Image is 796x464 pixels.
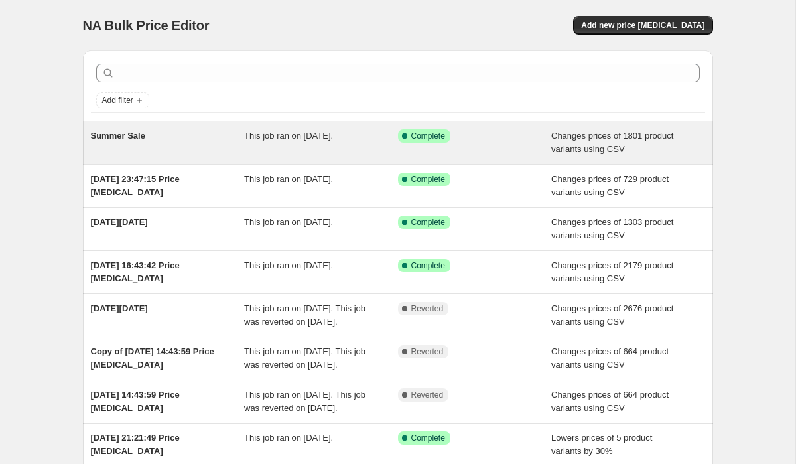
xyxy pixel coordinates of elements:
span: This job ran on [DATE]. [244,433,333,443]
span: Reverted [411,390,444,400]
span: Complete [411,174,445,185]
span: Complete [411,217,445,228]
span: Add new price [MEDICAL_DATA] [581,20,704,31]
span: [DATE] 14:43:59 Price [MEDICAL_DATA] [91,390,180,413]
span: This job ran on [DATE]. [244,217,333,227]
span: Summer Sale [91,131,145,141]
span: Reverted [411,347,444,357]
span: [DATE][DATE] [91,217,148,227]
button: Add new price [MEDICAL_DATA] [573,16,712,35]
span: This job ran on [DATE]. [244,260,333,270]
span: This job ran on [DATE]. [244,131,333,141]
span: Changes prices of 1801 product variants using CSV [551,131,673,154]
span: Changes prices of 2676 product variants using CSV [551,303,673,327]
span: [DATE] 16:43:42 Price [MEDICAL_DATA] [91,260,180,283]
span: Complete [411,433,445,443]
span: Complete [411,260,445,271]
span: This job ran on [DATE]. This job was reverted on [DATE]. [244,390,365,413]
span: This job ran on [DATE]. This job was reverted on [DATE]. [244,347,365,370]
span: This job ran on [DATE]. This job was reverted on [DATE]. [244,303,365,327]
span: [DATE] 23:47:15 Price [MEDICAL_DATA] [91,174,180,197]
span: Reverted [411,303,444,314]
span: Changes prices of 2179 product variants using CSV [551,260,673,283]
span: NA Bulk Price Editor [83,18,210,33]
span: Changes prices of 664 product variants using CSV [551,347,669,370]
button: Add filter [96,92,149,108]
span: [DATE][DATE] [91,303,148,313]
span: Lowers prices of 5 product variants by 30% [551,433,652,456]
span: This job ran on [DATE]. [244,174,333,184]
span: Complete [411,131,445,141]
span: Copy of [DATE] 14:43:59 Price [MEDICAL_DATA] [91,347,214,370]
span: [DATE] 21:21:49 Price [MEDICAL_DATA] [91,433,180,456]
span: Changes prices of 664 product variants using CSV [551,390,669,413]
span: Changes prices of 1303 product variants using CSV [551,217,673,240]
span: Changes prices of 729 product variants using CSV [551,174,669,197]
span: Add filter [102,95,133,106]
